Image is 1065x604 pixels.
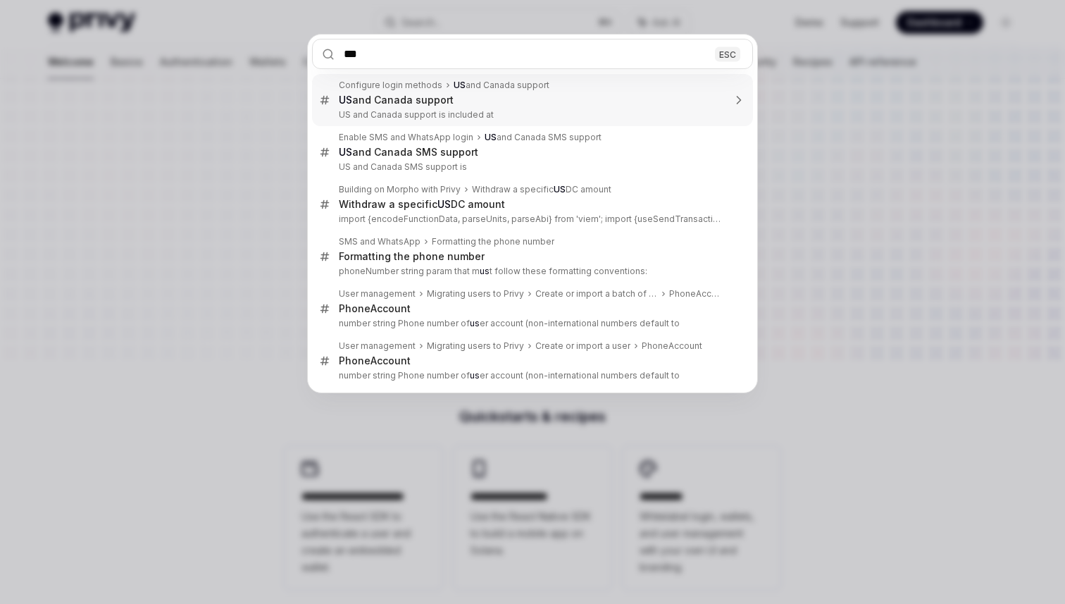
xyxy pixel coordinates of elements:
[339,214,723,225] p: import {encodeFunctionData, parseUnits, parseAbi} from 'viem'; import {useSendTransaction} from '@p
[339,184,461,195] div: Building on Morpho with Privy
[339,161,723,173] p: US and Canada SMS support is
[339,146,478,159] div: and Canada SMS support
[339,340,416,352] div: User management
[339,288,416,300] div: User management
[715,47,740,61] div: ESC
[339,94,352,106] b: US
[437,198,451,210] b: US
[339,302,411,315] div: PhoneAccount
[535,288,658,300] div: Create or import a batch of users
[454,80,466,90] b: US
[535,340,630,352] div: Create or import a user
[480,266,490,276] b: us
[554,184,566,195] b: US
[339,318,723,329] p: number string Phone number of er account (non-international numbers default to
[339,132,473,143] div: Enable SMS and WhatsApp login
[339,146,352,158] b: US
[470,318,480,328] b: us
[470,370,480,381] b: us
[339,198,505,211] div: Withdraw a specific DC amount
[642,340,702,352] div: PhoneAccount
[339,266,723,277] p: phoneNumber string param that m t follow these formatting conventions:
[485,132,602,143] div: and Canada SMS support
[339,109,723,121] p: US and Canada support is included at
[432,236,554,247] div: Formatting the phone number
[339,370,723,381] p: number string Phone number of er account (non-international numbers default to
[339,355,411,367] div: PhoneAccount
[339,94,454,106] div: and Canada support
[339,236,421,247] div: SMS and WhatsApp
[669,288,723,300] div: PhoneAccount
[339,80,442,91] div: Configure login methods
[454,80,549,91] div: and Canada support
[472,184,611,195] div: Withdraw a specific DC amount
[427,288,524,300] div: Migrating users to Privy
[427,340,524,352] div: Migrating users to Privy
[485,132,497,142] b: US
[339,250,485,263] div: Formatting the phone number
